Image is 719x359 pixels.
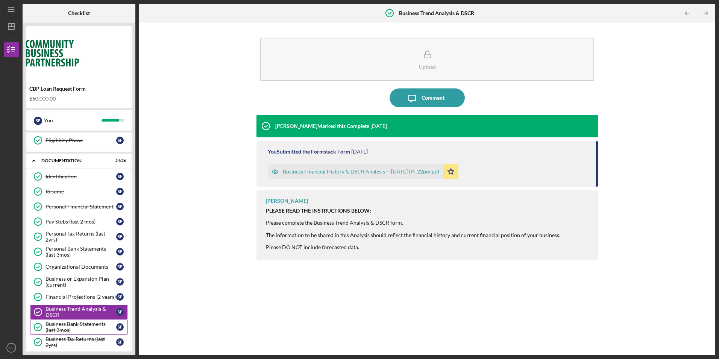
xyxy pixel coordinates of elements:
div: Organizational Documents [46,264,116,270]
div: CBP Loan Request Form [29,86,129,92]
a: Business or Expansion Plan (current)SF [30,274,128,289]
div: S F [116,323,124,331]
a: Personal Bank Statements (last 3mos)SF [30,244,128,259]
a: Business Bank Statements (last 3mos)SF [30,319,128,335]
time: 2025-06-03 20:22 [351,149,368,155]
a: Personal Tax Returns (last 2yrs)SF [30,229,128,244]
div: You [44,114,102,127]
div: Personal Tax Returns (last 2yrs) [46,231,116,243]
a: ResumeSF [30,184,128,199]
div: Eligibility Phase [46,137,116,143]
div: $50,000.00 [29,96,129,102]
div: Comment [422,88,444,107]
button: Upload [260,38,594,81]
b: Business Trend Analysis & DSCR [399,10,474,16]
div: S F [116,173,124,180]
a: Financial Projections (2 years)SF [30,289,128,304]
div: S F [34,117,42,125]
div: Business Bank Statements (last 3mos) [46,321,116,333]
div: The information to be shared in this Analysis should reflect the financial history and current fi... [266,232,560,238]
a: IdentificationSF [30,169,128,184]
div: You Submitted the Formstack Form [268,149,350,155]
time: 2025-06-03 20:39 [370,123,387,129]
div: [PERSON_NAME] [266,198,308,204]
div: S F [116,263,124,271]
div: Personal Bank Statements (last 3mos) [46,246,116,258]
div: S F [116,218,124,225]
div: Upload [419,64,436,70]
img: Product logo [26,30,132,75]
div: 24 / 26 [112,158,126,163]
div: S F [116,278,124,286]
a: Business Tax Returns (last 2yrs)SF [30,335,128,350]
div: [PERSON_NAME] Marked this Complete [275,123,369,129]
strong: PLEASE READ THE INSTRUCTIONS BELOW: [266,207,371,214]
text: SF [9,346,14,350]
div: S F [116,203,124,210]
div: Business Tax Returns (last 2yrs) [46,336,116,348]
div: Financial Projections (2 years) [46,294,116,300]
div: Business Trend Analysis & DSCR [46,306,116,318]
div: S F [116,188,124,195]
div: Resume [46,189,116,195]
a: Eligibility PhaseSF [30,133,128,148]
div: S F [116,248,124,256]
a: Business Trend Analysis & DSCRSF [30,304,128,319]
div: Please complete the Business Trend Analysis & DSCR form. [266,220,560,226]
b: Checklist [68,10,90,16]
div: S F [116,233,124,240]
button: SF [4,340,19,355]
a: Organizational DocumentsSF [30,259,128,274]
div: Personal Financial Statement [46,204,116,210]
button: Business Financial History & DSCR Analysis -- [DATE] 04_22pm.pdf [268,164,458,179]
div: Documentation [41,158,107,163]
div: S F [116,293,124,301]
a: Pay Stubs (last 2 mos)SF [30,214,128,229]
div: S F [116,137,124,144]
div: Pay Stubs (last 2 mos) [46,219,116,225]
div: Business or Expansion Plan (current) [46,276,116,288]
div: Please DO NOT include forecasted data. [266,244,560,250]
a: Personal Financial StatementSF [30,199,128,214]
div: S F [116,308,124,316]
button: Comment [390,88,465,107]
div: Business Financial History & DSCR Analysis -- [DATE] 04_22pm.pdf [283,169,440,175]
div: S F [116,338,124,346]
div: Identification [46,173,116,179]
